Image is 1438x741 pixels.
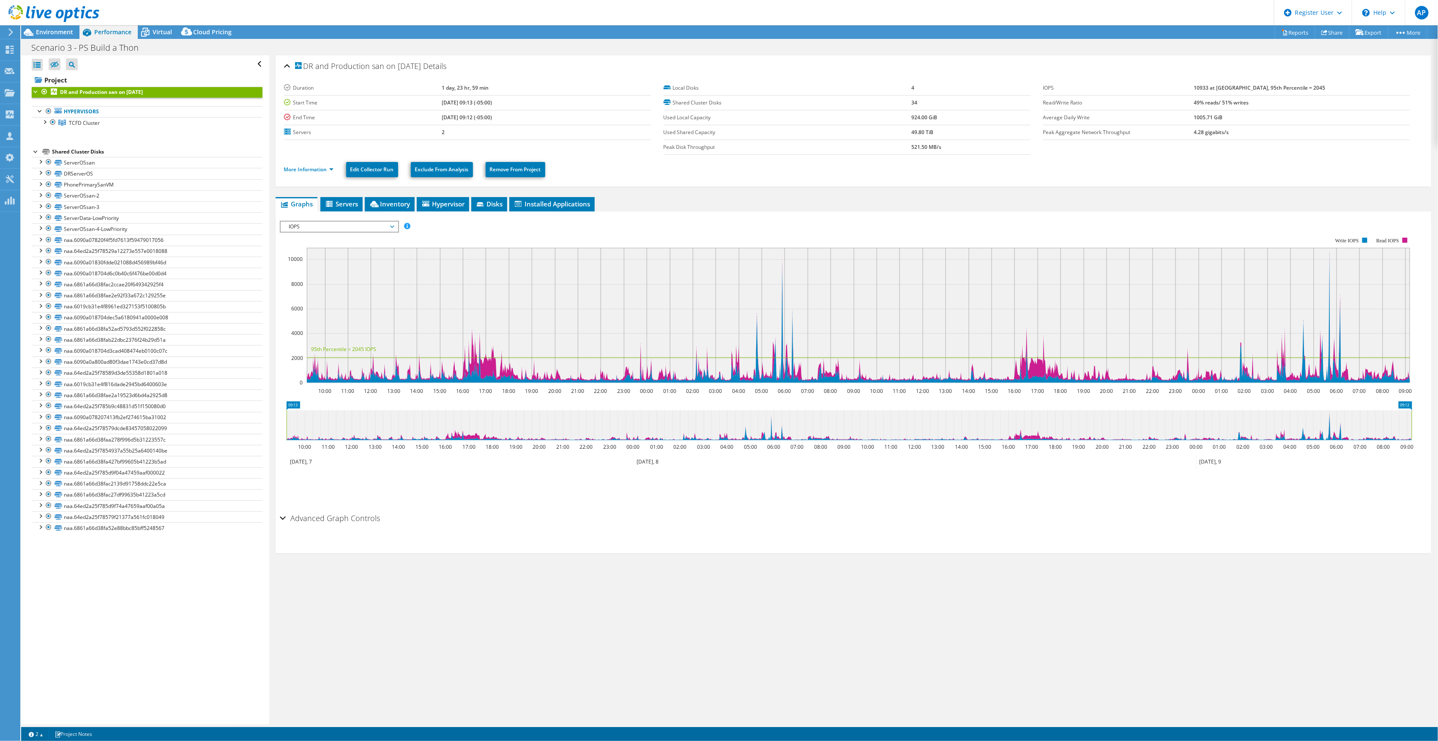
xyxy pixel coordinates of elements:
[955,443,968,450] text: 14:00
[1376,387,1389,395] text: 08:00
[1169,387,1182,395] text: 23:00
[1146,387,1159,395] text: 22:00
[32,301,262,312] a: naa.6019cb31e4f8961ed327153f5100805b
[32,290,262,301] a: naa.6861a66d38fae2e92f33a672c129255e
[1194,99,1249,106] b: 49% reads/ 51% writes
[1025,443,1038,450] text: 17:00
[439,443,452,450] text: 16:00
[1275,26,1315,39] a: Reports
[870,387,883,395] text: 10:00
[280,200,313,208] span: Graphs
[1194,84,1325,91] b: 10933 at [GEOGRAPHIC_DATA], 95th Percentile = 2045
[686,387,699,395] text: 02:00
[1307,443,1320,450] text: 05:00
[300,379,303,386] text: 0
[32,412,262,423] a: naa.6090a078207413fb2ef274615ba31002
[486,162,545,177] a: Remove From Project
[908,443,921,450] text: 12:00
[1330,387,1343,395] text: 06:00
[1043,99,1194,107] label: Read/Write Ratio
[424,61,447,71] span: Details
[1284,387,1297,395] text: 04:00
[32,522,262,533] a: naa.6861a66d38fa52e88bbc85bff5248567
[291,305,303,312] text: 6000
[387,387,400,395] text: 13:00
[978,443,991,450] text: 15:00
[1008,387,1021,395] text: 16:00
[32,511,262,522] a: naa.64ed2a25f78579f21377a561fc018049
[32,478,262,489] a: naa.6861a66d38fac2139d91758ddc22e5ca
[1315,26,1350,39] a: Share
[94,28,131,36] span: Performance
[476,200,503,208] span: Disks
[603,443,616,450] text: 23:00
[32,246,262,257] a: naa.64ed2a25f78529a12273e557e0018088
[32,312,262,323] a: naa.6090a018704dec5a6180941a0000e008
[911,99,917,106] b: 34
[60,88,143,96] b: DR and Production san on [DATE]
[311,346,376,353] text: 95th Percentile = 2045 IOPS
[673,443,686,450] text: 02:00
[32,345,262,356] a: naa.6090a018704d3cad408474eb0100c07c
[916,387,929,395] text: 12:00
[1213,443,1226,450] text: 01:00
[767,443,780,450] text: 06:00
[664,128,912,137] label: Used Shared Capacity
[411,162,473,177] a: Exclude From Analysis
[509,443,522,450] text: 19:00
[318,387,331,395] text: 10:00
[640,387,653,395] text: 00:00
[32,87,262,98] a: DR and Production san on [DATE]
[893,387,906,395] text: 11:00
[1054,387,1067,395] text: 18:00
[1399,387,1412,395] text: 09:00
[280,510,380,527] h2: Advanced Graph Controls
[1261,387,1274,395] text: 03:00
[421,200,465,208] span: Hypervisor
[32,201,262,212] a: ServerOSsan-3
[23,729,49,739] a: 2
[1362,9,1370,16] svg: \n
[814,443,827,450] text: 08:00
[1077,387,1090,395] text: 19:00
[697,443,710,450] text: 03:00
[1353,387,1366,395] text: 07:00
[433,387,446,395] text: 15:00
[824,387,837,395] text: 08:00
[664,84,912,92] label: Local Disks
[1335,238,1359,244] text: Write IOPS
[322,443,335,450] text: 11:00
[931,443,944,450] text: 13:00
[911,143,941,151] b: 521.50 MB/s
[1123,387,1136,395] text: 21:00
[1388,26,1427,39] a: More
[1096,443,1109,450] text: 20:00
[32,434,262,445] a: naa.6861a66d38faa278f996d5b31223557c
[1353,443,1367,450] text: 07:00
[1049,443,1062,450] text: 18:00
[32,456,262,467] a: naa.6861a66d38fa427bf99605b41223b5ad
[1043,128,1194,137] label: Peak Aggregate Network Throughput
[1194,114,1222,121] b: 1005.71 GiB
[32,401,262,412] a: naa.64ed2a25f785b9c48831d51f150080d0
[442,99,492,106] b: [DATE] 09:13 (-05:00)
[49,729,98,739] a: Project Notes
[1307,387,1320,395] text: 05:00
[664,113,912,122] label: Used Local Capacity
[364,387,377,395] text: 12:00
[548,387,561,395] text: 20:00
[32,268,262,279] a: naa.6090a018704d6c0b40c6f476be00d0d4
[533,443,546,450] text: 20:00
[985,387,998,395] text: 15:00
[1043,84,1194,92] label: IOPS
[911,84,914,91] b: 4
[709,387,722,395] text: 03:00
[32,179,262,190] a: PhonePrimarySanVM
[32,157,262,168] a: ServerOSsan
[1376,238,1399,244] text: Read IOPS
[580,443,593,450] text: 22:00
[32,445,262,456] a: naa.64ed2a25f7854937a55b25a6400140be
[847,387,860,395] text: 09:00
[1415,6,1429,19] span: AP
[341,387,354,395] text: 11:00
